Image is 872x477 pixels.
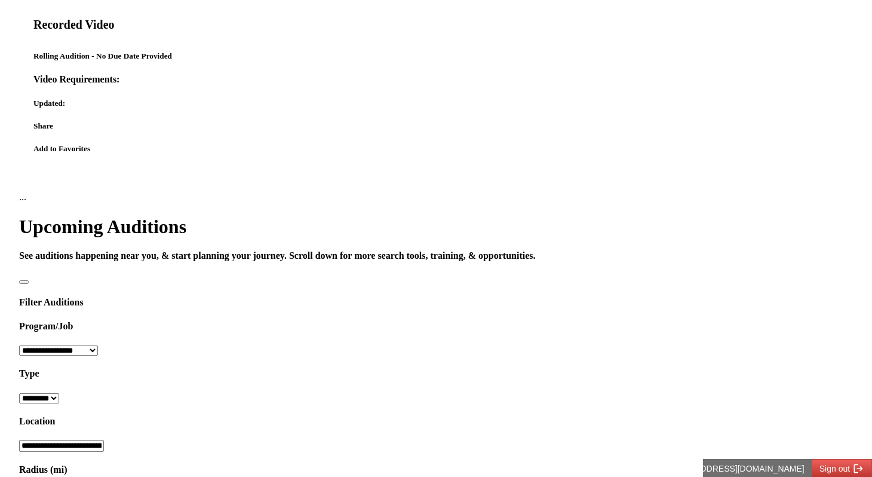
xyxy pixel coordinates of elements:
[33,121,839,131] h5: Share
[19,297,853,308] h4: Filter Auditions
[19,192,853,203] div: ...
[19,216,853,238] h1: Upcoming Auditions
[19,368,853,379] h4: Type
[19,321,853,332] h4: Program/Job
[116,5,147,14] span: Sign out
[33,99,839,108] h5: Updated:
[19,416,853,427] h4: Location
[19,440,104,452] input: Location
[19,250,853,261] h4: See auditions happening near you, & start planning your journey. Scroll down for more search tool...
[19,464,67,475] h4: Radius (mi)
[33,144,839,154] h5: Add to Favorites
[19,280,29,284] button: Close
[33,18,839,32] h5: Recorded Video
[33,51,839,61] h5: Rolling Audition - No Due Date Provided
[33,74,839,85] h4: Video Requirements:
